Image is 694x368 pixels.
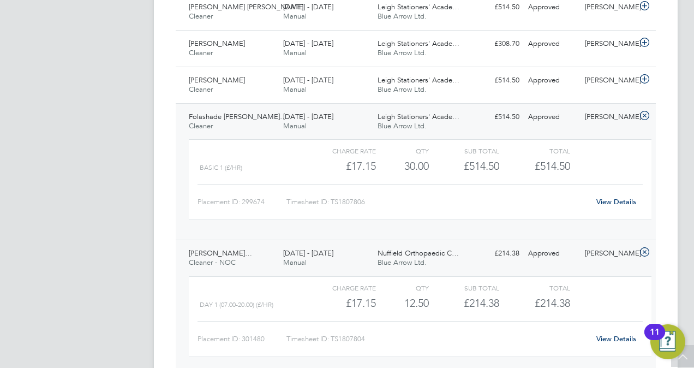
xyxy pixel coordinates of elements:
[306,294,376,312] div: £17.15
[189,258,236,267] span: Cleaner - NOC
[596,197,636,206] a: View Details
[378,121,427,130] span: Blue Arrow Ltd.
[283,11,307,21] span: Manual
[376,294,429,312] div: 12.50
[198,193,286,211] div: Placement ID: 299674
[650,324,685,359] button: Open Resource Center, 11 new notifications
[524,35,581,53] div: Approved
[499,281,570,294] div: Total
[189,11,213,21] span: Cleaner
[283,121,307,130] span: Manual
[467,108,524,126] div: £514.50
[376,281,429,294] div: QTY
[524,72,581,90] div: Approved
[283,75,333,85] span: [DATE] - [DATE]
[189,75,245,85] span: [PERSON_NAME]
[499,144,570,157] div: Total
[581,72,637,90] div: [PERSON_NAME]
[467,35,524,53] div: £308.70
[189,121,213,130] span: Cleaner
[378,2,459,11] span: Leigh Stationers' Acade…
[283,258,307,267] span: Manual
[283,85,307,94] span: Manual
[378,39,459,48] span: Leigh Stationers' Acade…
[535,296,570,310] span: £214.38
[378,48,427,57] span: Blue Arrow Ltd.
[200,301,273,308] span: Day 1 (07.00-20.00) (£/HR)
[376,157,429,175] div: 30.00
[200,164,242,171] span: Basic 1 (£/HR)
[535,159,570,173] span: £514.50
[189,39,245,48] span: [PERSON_NAME]
[650,332,660,346] div: 11
[198,330,286,348] div: Placement ID: 301480
[524,108,581,126] div: Approved
[429,294,499,312] div: £214.38
[306,157,376,175] div: £17.15
[581,35,637,53] div: [PERSON_NAME]
[286,330,589,348] div: Timesheet ID: TS1807804
[286,193,589,211] div: Timesheet ID: TS1807806
[306,144,376,157] div: Charge rate
[378,248,459,258] span: Nuffield Orthopaedic C…
[283,39,333,48] span: [DATE] - [DATE]
[376,144,429,157] div: QTY
[189,112,287,121] span: Folashade [PERSON_NAME]…
[378,258,427,267] span: Blue Arrow Ltd.
[189,48,213,57] span: Cleaner
[283,2,333,11] span: [DATE] - [DATE]
[283,248,333,258] span: [DATE] - [DATE]
[378,112,459,121] span: Leigh Stationers' Acade…
[429,157,499,175] div: £514.50
[429,144,499,157] div: Sub Total
[189,248,252,258] span: [PERSON_NAME]…
[189,2,303,11] span: [PERSON_NAME] [PERSON_NAME]
[378,75,459,85] span: Leigh Stationers' Acade…
[581,245,637,263] div: [PERSON_NAME]
[378,11,427,21] span: Blue Arrow Ltd.
[283,112,333,121] span: [DATE] - [DATE]
[189,85,213,94] span: Cleaner
[378,85,427,94] span: Blue Arrow Ltd.
[524,245,581,263] div: Approved
[429,281,499,294] div: Sub Total
[467,245,524,263] div: £214.38
[283,48,307,57] span: Manual
[581,108,637,126] div: [PERSON_NAME]
[596,334,636,343] a: View Details
[467,72,524,90] div: £514.50
[306,281,376,294] div: Charge rate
